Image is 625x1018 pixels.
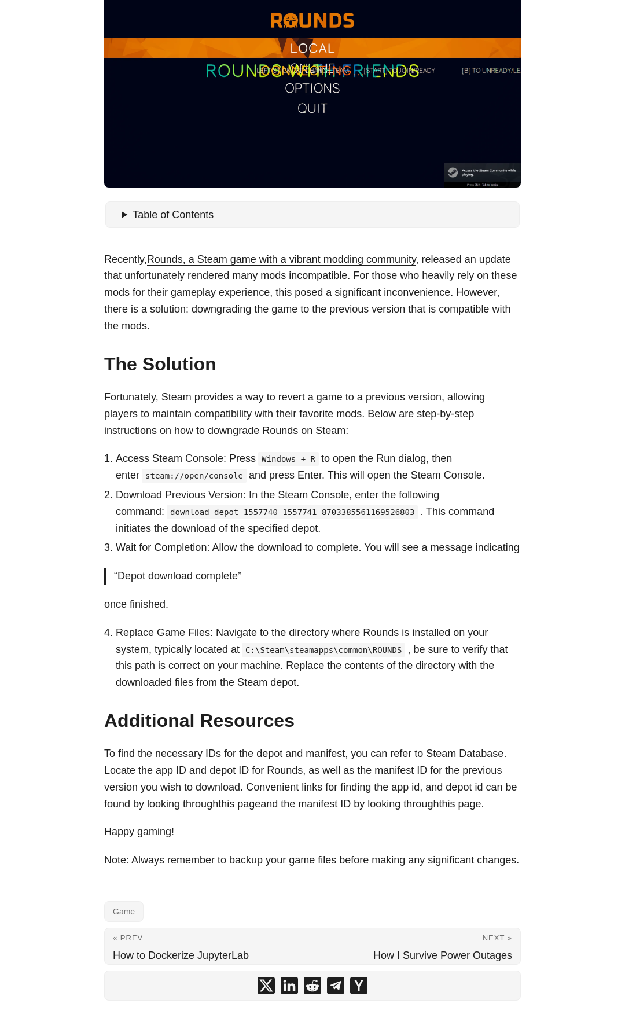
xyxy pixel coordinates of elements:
[142,469,247,483] code: steam://open/console
[114,568,513,585] p: “Depot download complete”
[304,977,321,994] a: share How To Downgrade Rounds The Game to Maintain Mod Compatibility on reddit
[104,389,521,439] p: Fortunately, Steam provides a way to revert a game to a previous version, allowing players to mai...
[104,745,521,812] p: To find the necessary IDs for the depot and manifest, you can refer to Steam Database. Locate the...
[116,450,521,484] li: Access Steam Console: Press to open the Run dialog, then enter and press Enter. This will open th...
[312,928,520,964] a: Next » How I Survive Power Outages
[218,798,260,810] a: this page
[104,901,144,922] a: Game
[113,950,249,961] span: How to Dockerize JupyterLab
[373,950,512,961] span: How I Survive Power Outages
[133,209,214,220] span: Table of Contents
[483,934,512,942] span: Next »
[350,977,367,994] a: share How To Downgrade Rounds The Game to Maintain Mod Compatibility on ycombinator
[104,852,521,869] p: Note: Always remember to backup your game files before making any significant changes.
[439,798,481,810] a: this page
[104,596,521,613] p: once finished.
[116,624,521,691] li: Replace Game Files: Navigate to the directory where Rounds is installed on your system, typically...
[122,207,515,223] summary: Table of Contents
[116,539,521,556] li: Wait for Completion: Allow the download to complete. You will see a message indicating
[327,977,344,994] a: share How To Downgrade Rounds The Game to Maintain Mod Compatibility on telegram
[104,710,521,732] h2: Additional Resources
[258,977,275,994] a: share How To Downgrade Rounds The Game to Maintain Mod Compatibility on x
[281,977,298,994] a: share How To Downgrade Rounds The Game to Maintain Mod Compatibility on linkedin
[113,934,143,942] span: « Prev
[104,353,521,375] h2: The Solution
[116,487,521,536] li: Download Previous Version: In the Steam Console, enter the following command: . This command init...
[104,824,521,840] p: Happy gaming!
[242,643,405,657] code: C:\Steam\steamapps\common\ROUNDS
[258,452,319,466] code: Windows + R
[167,505,418,519] code: download_depot 1557740 1557741 8703385561169526803
[147,253,416,265] a: Rounds, a Steam game with a vibrant modding community
[104,251,521,335] p: Recently, , released an update that unfortunately rendered many mods incompatible. For those who ...
[105,928,312,964] a: « Prev How to Dockerize JupyterLab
